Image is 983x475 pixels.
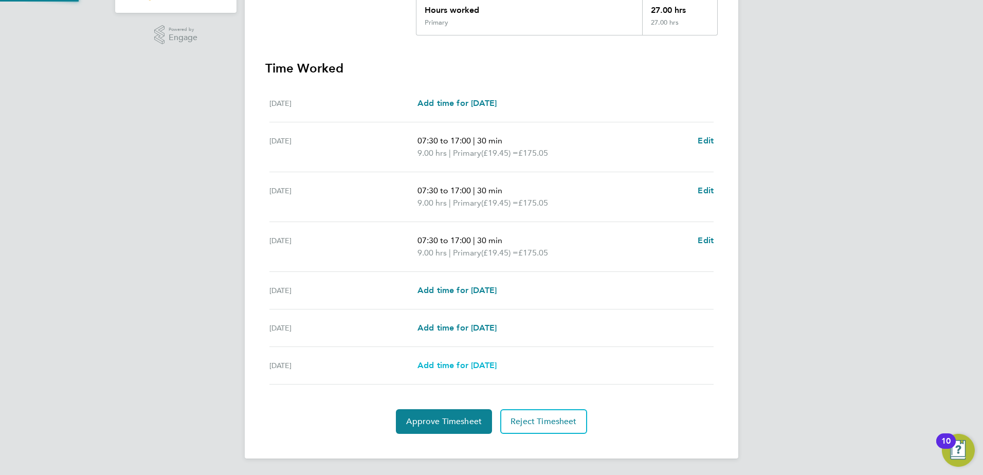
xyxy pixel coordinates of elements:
span: 9.00 hrs [417,148,447,158]
span: Add time for [DATE] [417,360,497,370]
a: Add time for [DATE] [417,97,497,109]
a: Edit [698,135,714,147]
span: Add time for [DATE] [417,98,497,108]
button: Open Resource Center, 10 new notifications [942,434,975,467]
a: Edit [698,185,714,197]
span: 9.00 hrs [417,248,447,258]
span: 30 min [477,136,502,145]
button: Reject Timesheet [500,409,587,434]
span: (£19.45) = [481,148,518,158]
div: [DATE] [269,185,417,209]
div: 27.00 hrs [642,19,717,35]
span: Edit [698,136,714,145]
span: £175.05 [518,248,548,258]
span: 07:30 to 17:00 [417,186,471,195]
span: Reject Timesheet [511,416,577,427]
span: Engage [169,33,197,42]
span: 07:30 to 17:00 [417,136,471,145]
h3: Time Worked [265,60,718,77]
span: Add time for [DATE] [417,285,497,295]
div: [DATE] [269,359,417,372]
div: [DATE] [269,97,417,109]
span: Edit [698,235,714,245]
span: Primary [453,247,481,259]
span: £175.05 [518,198,548,208]
div: [DATE] [269,135,417,159]
a: Powered byEngage [154,25,198,45]
div: 10 [941,441,951,454]
a: Edit [698,234,714,247]
span: 9.00 hrs [417,198,447,208]
span: | [473,136,475,145]
span: | [449,148,451,158]
span: (£19.45) = [481,248,518,258]
span: £175.05 [518,148,548,158]
span: 30 min [477,235,502,245]
a: Add time for [DATE] [417,359,497,372]
button: Approve Timesheet [396,409,492,434]
span: | [449,248,451,258]
div: [DATE] [269,322,417,334]
a: Add time for [DATE] [417,284,497,297]
span: Primary [453,147,481,159]
span: Approve Timesheet [406,416,482,427]
span: Powered by [169,25,197,34]
span: 07:30 to 17:00 [417,235,471,245]
span: | [473,235,475,245]
span: | [473,186,475,195]
div: [DATE] [269,234,417,259]
span: | [449,198,451,208]
a: Add time for [DATE] [417,322,497,334]
span: Primary [453,197,481,209]
span: (£19.45) = [481,198,518,208]
div: Primary [425,19,448,27]
span: Add time for [DATE] [417,323,497,333]
div: [DATE] [269,284,417,297]
span: 30 min [477,186,502,195]
span: Edit [698,186,714,195]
